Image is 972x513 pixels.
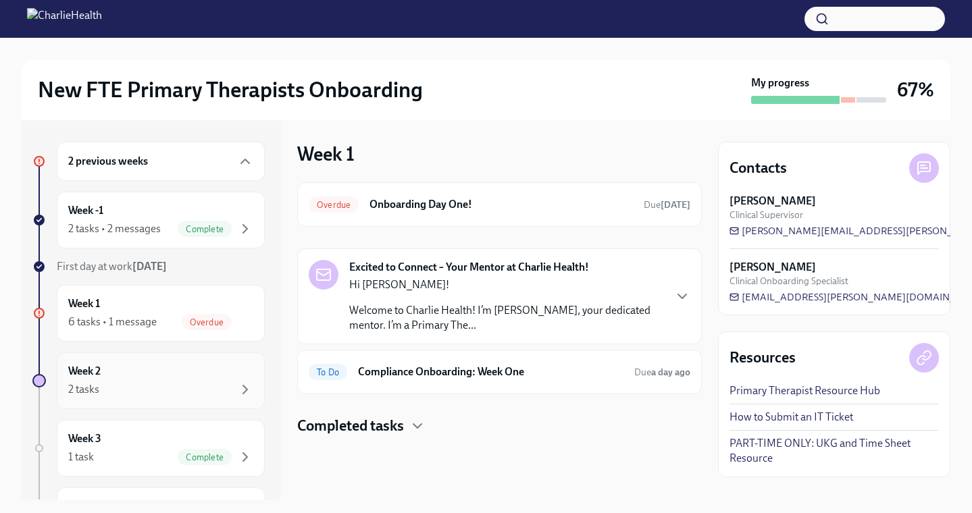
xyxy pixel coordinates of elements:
span: Complete [178,452,232,462]
div: 6 tasks • 1 message [68,315,157,329]
span: Clinical Onboarding Specialist [730,275,848,288]
span: To Do [309,367,347,377]
span: October 8th, 2025 10:00 [644,198,690,211]
h6: Week 3 [68,431,101,446]
span: Clinical Supervisor [730,209,803,221]
div: Completed tasks [297,416,702,436]
h6: Week 1 [68,296,100,311]
p: Welcome to Charlie Health! I’m [PERSON_NAME], your dedicated mentor. I’m a Primary The... [349,303,663,333]
a: To DoCompliance Onboarding: Week OneDuea day ago [309,361,690,383]
div: 1 task [68,450,94,464]
div: 2 tasks [68,382,99,397]
h6: Compliance Onboarding: Week One [358,364,623,379]
h3: Week 1 [297,142,355,166]
a: Week 22 tasks [32,352,265,409]
img: CharlieHealth [27,8,102,30]
strong: [DATE] [661,199,690,211]
h4: Resources [730,348,796,368]
span: First day at work [57,260,167,273]
strong: Excited to Connect – Your Mentor at Charlie Health! [349,260,589,275]
a: How to Submit an IT Ticket [730,410,853,425]
a: Week 16 tasks • 1 messageOverdue [32,285,265,342]
span: Due [644,199,690,211]
span: October 12th, 2025 10:00 [634,366,690,379]
h4: Completed tasks [297,416,404,436]
h3: 67% [897,78,934,102]
a: Primary Therapist Resource Hub [730,383,880,398]
div: 2 tasks • 2 messages [68,221,161,236]
a: First day at work[DATE] [32,259,265,274]
span: Complete [178,224,232,234]
span: Due [634,367,690,378]
strong: a day ago [651,367,690,378]
h6: 2 previous weeks [68,154,148,169]
strong: [PERSON_NAME] [730,260,816,275]
h6: Week 2 [68,364,101,379]
a: Week -12 tasks • 2 messagesComplete [32,192,265,248]
h4: Contacts [730,158,787,178]
a: PART-TIME ONLY: UKG and Time Sheet Resource [730,436,939,466]
strong: [DATE] [132,260,167,273]
h2: New FTE Primary Therapists Onboarding [38,76,423,103]
h6: Week -1 [68,203,103,218]
strong: My progress [751,76,809,90]
span: Overdue [309,200,359,210]
div: 2 previous weeks [57,142,265,181]
a: Week 31 taskComplete [32,420,265,477]
a: OverdueOnboarding Day One!Due[DATE] [309,194,690,215]
strong: [PERSON_NAME] [730,194,816,209]
p: Hi [PERSON_NAME]! [349,277,663,292]
span: Overdue [182,317,232,327]
h6: Onboarding Day One! [369,197,633,212]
